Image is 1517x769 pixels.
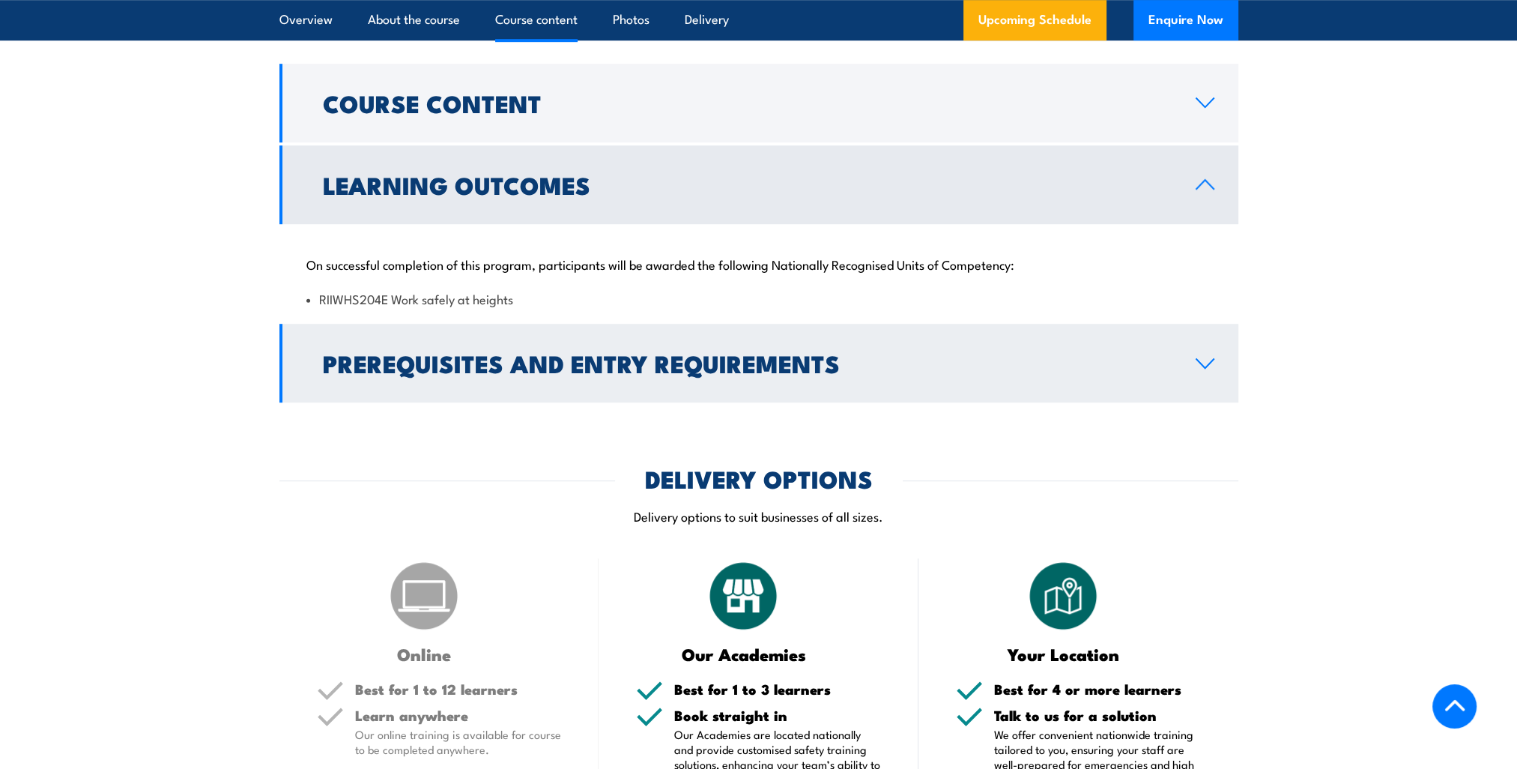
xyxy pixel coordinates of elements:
p: On successful completion of this program, participants will be awarded the following Nationally R... [306,256,1211,271]
h2: DELIVERY OPTIONS [645,468,873,489]
h2: Learning Outcomes [323,174,1172,195]
h3: Our Academies [636,645,851,663]
h5: Best for 1 to 12 learners [355,682,562,696]
h5: Book straight in [674,708,881,723]
h5: Best for 1 to 3 learners [674,682,881,696]
li: RIIWHS204E Work safely at heights [306,290,1211,307]
a: Learning Outcomes [279,145,1238,224]
h2: Prerequisites and Entry Requirements [323,352,1172,373]
h3: Your Location [956,645,1171,663]
h5: Best for 4 or more learners [994,682,1201,696]
a: Course Content [279,64,1238,142]
h5: Learn anywhere [355,708,562,723]
p: Our online training is available for course to be completed anywhere. [355,727,562,757]
a: Prerequisites and Entry Requirements [279,324,1238,402]
p: Delivery options to suit businesses of all sizes. [279,507,1238,525]
h5: Talk to us for a solution [994,708,1201,723]
h3: Online [317,645,532,663]
h2: Course Content [323,92,1172,113]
